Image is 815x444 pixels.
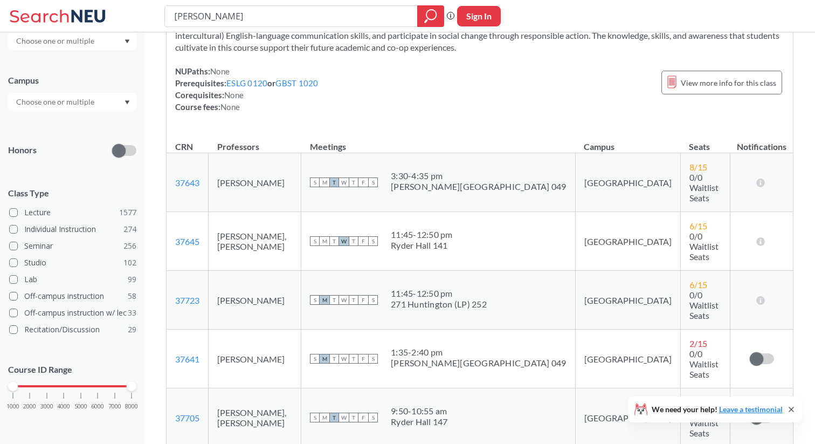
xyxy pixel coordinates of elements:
td: [GEOGRAPHIC_DATA] [575,271,680,330]
td: [PERSON_NAME] [209,330,301,388]
span: We need your help! [652,406,783,413]
div: magnifying glass [417,5,444,27]
div: 1:35 - 2:40 pm [391,347,567,358]
span: T [349,177,358,187]
span: M [320,236,329,246]
span: M [320,413,329,422]
span: None [224,90,244,100]
div: 9:50 - 10:55 am [391,406,448,416]
span: 6000 [91,404,104,409]
span: T [349,236,358,246]
td: [PERSON_NAME] [209,153,301,212]
span: 3000 [40,404,53,409]
span: M [320,177,329,187]
th: Meetings [301,130,576,153]
div: Dropdown arrow [8,93,136,111]
span: 29 [128,324,136,336]
span: S [310,413,320,422]
div: NUPaths: Prerequisites: or Corequisites: Course fees: [175,65,319,113]
div: [PERSON_NAME][GEOGRAPHIC_DATA] 049 [391,181,567,192]
span: W [339,354,349,364]
span: 256 [123,240,136,252]
svg: Dropdown arrow [125,39,130,44]
div: Campus [8,74,136,86]
span: 0/0 Waitlist Seats [689,290,719,320]
label: Seminar [9,239,136,253]
label: Off-campus instruction w/ lec [9,306,136,320]
div: Ryder Hall 141 [391,240,453,251]
span: T [349,354,358,364]
div: [PERSON_NAME][GEOGRAPHIC_DATA] 049 [391,358,567,368]
span: F [358,295,368,305]
span: S [368,236,378,246]
span: M [320,354,329,364]
button: Sign In [457,6,501,26]
div: 3:30 - 4:35 pm [391,170,567,181]
span: T [349,295,358,305]
span: T [329,413,339,422]
span: T [329,295,339,305]
span: 5000 [74,404,87,409]
span: S [310,236,320,246]
span: W [339,413,349,422]
span: 274 [123,223,136,235]
span: 102 [123,257,136,269]
span: 0/0 Waitlist Seats [689,172,719,203]
span: None [210,66,230,76]
label: Individual Instruction [9,222,136,236]
input: Choose one or multiple [11,95,101,108]
span: S [368,177,378,187]
span: S [310,177,320,187]
span: 33 [128,307,136,319]
span: 8 / 15 [689,162,707,172]
span: S [368,295,378,305]
span: None [220,102,240,112]
span: 6 / 15 [689,279,707,290]
span: 0/0 Waitlist Seats [689,349,719,379]
span: T [329,354,339,364]
span: 7000 [108,404,121,409]
span: 0/0 Waitlist Seats [689,231,719,262]
span: 1577 [119,207,136,218]
td: [PERSON_NAME] [209,271,301,330]
span: S [368,413,378,422]
span: T [329,177,339,187]
td: [GEOGRAPHIC_DATA] [575,330,680,388]
div: 271 Huntington (LP) 252 [391,299,487,310]
label: Recitation/Discussion [9,323,136,337]
span: 6 / 15 [689,221,707,231]
span: 8000 [125,404,138,409]
th: Notifications [730,130,793,153]
span: View more info for this class [681,76,776,90]
span: 99 [128,274,136,285]
div: CRN [175,141,193,153]
a: 37641 [175,354,199,364]
span: 4000 [57,404,70,409]
span: W [339,236,349,246]
p: Course ID Range [8,364,136,376]
input: Choose one or multiple [11,35,101,47]
span: S [310,354,320,364]
span: 0/0 Waitlist Seats [689,407,719,438]
span: 58 [128,290,136,302]
span: W [339,177,349,187]
th: Seats [680,130,730,153]
label: Studio [9,256,136,270]
span: F [358,354,368,364]
span: F [358,177,368,187]
span: 1000 [6,404,19,409]
span: 2 / 15 [689,338,707,349]
span: 2000 [23,404,36,409]
div: Ryder Hall 147 [391,416,448,427]
span: T [349,413,358,422]
th: Professors [209,130,301,153]
a: 37723 [175,295,199,305]
td: [GEOGRAPHIC_DATA] [575,212,680,271]
label: Lecture [9,206,136,220]
svg: magnifying glass [424,9,437,24]
span: F [358,236,368,246]
p: Honors [8,144,37,156]
input: Class, professor, course number, "phrase" [173,7,410,25]
label: Lab [9,272,136,286]
a: Leave a testimonial [719,405,783,414]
